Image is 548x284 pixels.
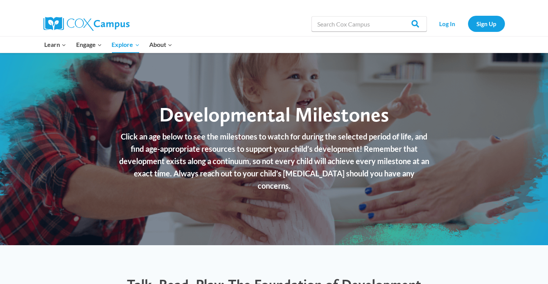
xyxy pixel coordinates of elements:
[311,16,427,32] input: Search Cox Campus
[112,40,139,50] span: Explore
[431,16,464,32] a: Log In
[40,37,177,53] nav: Primary Navigation
[118,130,430,192] p: Click an age below to see the milestones to watch for during the selected period of life, and fin...
[76,40,102,50] span: Engage
[44,40,66,50] span: Learn
[159,102,389,126] span: Developmental Milestones
[149,40,172,50] span: About
[431,16,505,32] nav: Secondary Navigation
[43,17,130,31] img: Cox Campus
[468,16,505,32] a: Sign Up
